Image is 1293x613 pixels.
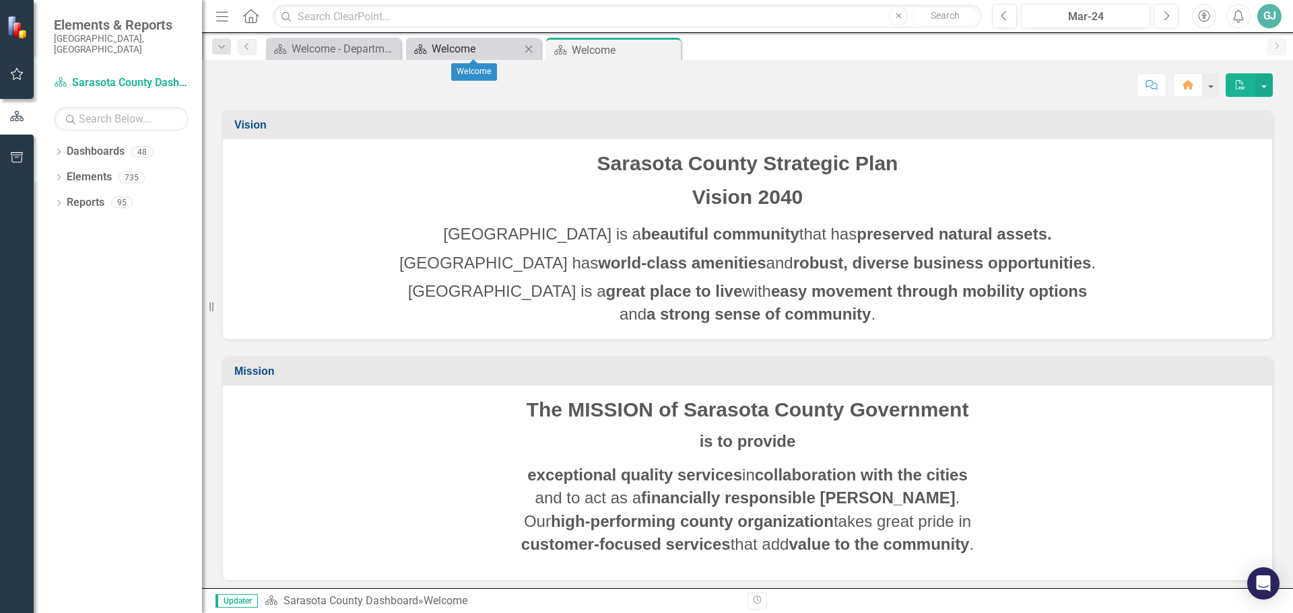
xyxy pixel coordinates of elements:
[399,254,1096,272] span: [GEOGRAPHIC_DATA] has and .
[793,254,1092,272] strong: robust, diverse business opportunities
[273,5,982,28] input: Search ClearPoint...
[234,119,1265,131] h3: Vision
[111,197,133,209] div: 95
[692,186,803,208] span: Vision 2040
[755,466,968,484] strong: collaboration with the cities
[521,466,974,553] span: in and to act as a . Our takes great pride in that add .
[67,170,112,185] a: Elements
[54,17,189,33] span: Elements & Reports
[598,254,766,272] strong: world-class amenities
[911,7,979,26] button: Search
[7,15,30,39] img: ClearPoint Strategy
[67,195,104,211] a: Reports
[789,535,969,553] strong: value to the community
[1257,4,1282,28] button: GJ
[1026,9,1146,25] div: Mar-24
[265,593,737,609] div: »
[771,282,1087,300] strong: easy movement through mobility options
[54,107,189,131] input: Search Below...
[1021,4,1150,28] button: Mar-24
[551,512,834,530] strong: high-performing county organization
[527,466,742,484] strong: exceptional quality services
[606,282,743,300] strong: great place to live
[424,594,467,607] div: Welcome
[408,282,1088,323] span: [GEOGRAPHIC_DATA] is a with and .
[597,152,898,174] span: Sarasota County Strategic Plan
[700,432,796,450] strong: is to provide
[521,535,731,553] strong: customer-focused services
[409,40,521,57] a: Welcome
[131,146,153,157] div: 48
[572,42,677,59] div: Welcome
[269,40,397,57] a: Welcome - Department Snapshot
[284,594,418,607] a: Sarasota County Dashboard
[527,398,969,421] span: The MISSION of Sarasota County Government
[646,305,871,323] strong: a strong sense of community
[215,594,258,608] span: Updater
[119,172,145,183] div: 735
[67,144,125,159] a: Dashboards
[451,63,497,81] div: Welcome
[641,489,956,507] strong: financially responsible [PERSON_NAME]
[1247,567,1280,600] div: Open Intercom Messenger
[443,225,1051,243] span: [GEOGRAPHIC_DATA] is a that has
[857,225,1052,243] strong: preserved natural assets.
[292,40,397,57] div: Welcome - Department Snapshot
[234,365,1265,377] h3: Mission
[931,10,960,21] span: Search
[54,33,189,55] small: [GEOGRAPHIC_DATA], [GEOGRAPHIC_DATA]
[641,225,799,243] strong: beautiful community
[432,40,521,57] div: Welcome
[54,75,189,91] a: Sarasota County Dashboard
